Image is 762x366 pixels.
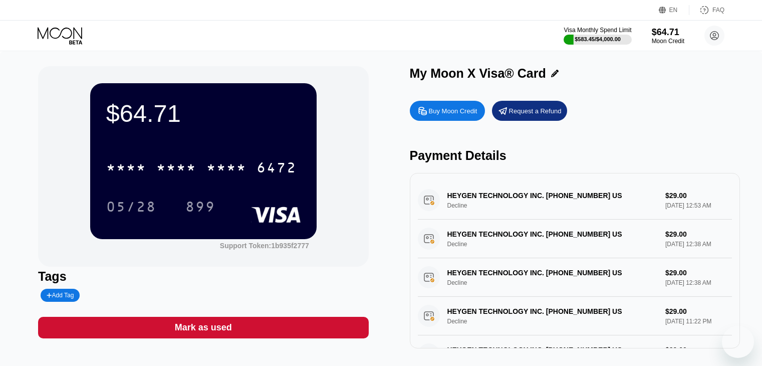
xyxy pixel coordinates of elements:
[712,7,724,14] div: FAQ
[669,7,678,14] div: EN
[410,101,485,121] div: Buy Moon Credit
[689,5,724,15] div: FAQ
[178,194,223,219] div: 899
[736,324,756,334] iframe: Number of unread messages
[564,27,631,45] div: Visa Monthly Spend Limit$583.45/$4,000.00
[38,317,368,338] div: Mark as used
[257,161,297,177] div: 6472
[38,269,368,284] div: Tags
[185,200,215,216] div: 899
[175,322,232,333] div: Mark as used
[220,242,309,250] div: Support Token: 1b935f2777
[47,292,74,299] div: Add Tag
[99,194,164,219] div: 05/28
[509,107,562,115] div: Request a Refund
[106,200,156,216] div: 05/28
[429,107,477,115] div: Buy Moon Credit
[575,36,621,42] div: $583.45 / $4,000.00
[564,27,631,34] div: Visa Monthly Spend Limit
[410,66,546,81] div: My Moon X Visa® Card
[652,38,684,45] div: Moon Credit
[220,242,309,250] div: Support Token:1b935f2777
[106,99,301,127] div: $64.71
[41,289,80,302] div: Add Tag
[652,27,684,45] div: $64.71Moon Credit
[659,5,689,15] div: EN
[492,101,567,121] div: Request a Refund
[652,27,684,38] div: $64.71
[410,148,740,163] div: Payment Details
[722,326,754,358] iframe: Button to launch messaging window, 1 unread message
